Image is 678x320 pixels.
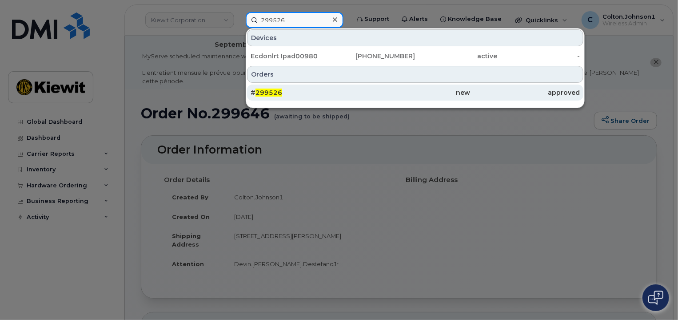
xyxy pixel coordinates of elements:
[251,52,333,61] div: Ecdonlrt Ipad00980
[255,89,282,97] span: 299526
[470,88,580,97] div: approved
[360,88,470,97] div: new
[415,52,498,61] div: active
[648,291,663,305] img: Open chat
[247,66,583,83] div: Orders
[333,52,415,61] div: [PHONE_NUMBER]
[498,52,580,61] div: -
[247,29,583,46] div: Devices
[247,48,583,64] a: Ecdonlrt Ipad00980[PHONE_NUMBER]active-
[251,88,360,97] div: #
[247,85,583,101] a: #299526newapproved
